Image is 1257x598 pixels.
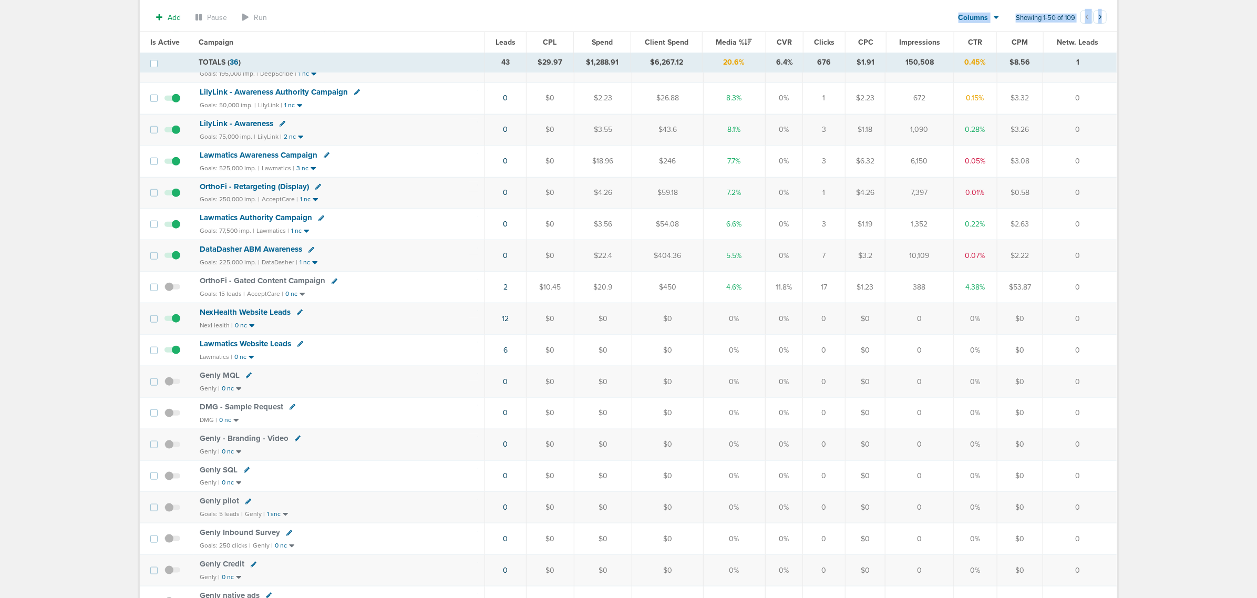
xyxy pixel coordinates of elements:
a: 6 [503,346,508,355]
td: 0% [953,492,997,523]
td: $3.08 [997,146,1043,177]
td: 0 [803,429,845,460]
td: $3.32 [997,83,1043,114]
span: NexHealth Website Leads [200,307,291,317]
td: 0 [803,492,845,523]
td: 0% [765,460,803,492]
td: $0 [845,460,885,492]
td: 7.2% [703,177,765,209]
ul: Pagination [1080,12,1107,25]
small: Goals: 50,000 imp. | [200,101,256,109]
td: 0 [885,303,953,335]
td: $0 [527,366,574,397]
td: $0 [845,429,885,460]
td: 388 [885,272,953,303]
td: 0% [703,492,765,523]
span: Add [168,13,181,22]
td: 0 [885,555,953,586]
small: 0 nc [275,542,287,550]
td: 0% [703,366,765,397]
a: 0 [503,94,508,102]
td: 0.01% [953,177,997,209]
small: Goals: 525,000 imp. | [200,164,260,172]
td: 0.45% [954,53,997,72]
td: 0% [765,523,803,555]
td: $450 [632,272,704,303]
td: 0% [765,555,803,586]
td: 0% [953,555,997,586]
td: $0 [997,397,1043,429]
td: $0 [997,492,1043,523]
td: 0 [1043,523,1117,555]
span: CTR [968,38,982,47]
span: Genly - Branding - Video [200,434,289,443]
td: $0 [527,303,574,335]
td: $6,267.12 [631,53,702,72]
span: DataDasher ABM Awareness [200,244,302,254]
small: LilyLink | [258,101,282,109]
td: $0 [574,492,632,523]
td: 0 [885,523,953,555]
a: 0 [503,471,508,480]
td: 0% [765,397,803,429]
small: Goals: 250,000 imp. | [200,195,260,203]
td: 0 [1043,460,1117,492]
td: 0 [1043,334,1117,366]
td: $0 [845,523,885,555]
small: 1 snc [267,510,281,518]
td: 0 [885,429,953,460]
td: 0 [1043,429,1117,460]
span: OrthoFi - Gated Content Campaign [200,276,325,285]
small: 1 nc [300,259,310,266]
td: 0% [765,83,803,114]
td: $0 [574,460,632,492]
td: 0% [765,146,803,177]
td: $0 [632,397,704,429]
td: $0 [632,429,704,460]
small: DMG | [200,416,217,424]
span: CPC [858,38,873,47]
td: 0.15% [953,83,997,114]
span: Is Active [150,38,180,47]
td: $26.88 [632,83,704,114]
a: 0 [503,408,508,417]
td: $0 [574,555,632,586]
td: 10,109 [885,240,953,272]
td: 1 [1043,53,1116,72]
td: 7 [803,240,845,272]
td: $0 [527,429,574,460]
span: Genly SQL [200,465,238,475]
td: $0.58 [997,177,1043,209]
td: 0 [1043,114,1117,146]
td: 3 [803,114,845,146]
td: 6.6% [703,209,765,240]
td: $246 [632,146,704,177]
span: Lawmatics Authority Campaign [200,213,312,222]
a: 12 [502,314,509,323]
td: 0 [1043,177,1117,209]
td: $2.22 [997,240,1043,272]
td: 1,352 [885,209,953,240]
td: 0% [703,397,765,429]
td: $3.26 [997,114,1043,146]
small: AcceptCare | [262,195,298,203]
td: 0 [1043,492,1117,523]
a: 0 [503,377,508,386]
td: $0 [997,366,1043,397]
td: $0 [632,492,704,523]
td: 0 [1043,209,1117,240]
td: $43.6 [632,114,704,146]
td: $0 [527,177,574,209]
td: $0 [527,240,574,272]
a: 0 [503,440,508,449]
small: Goals: 75,000 imp. | [200,133,255,141]
small: 3 nc [296,164,308,172]
span: Lawmatics Awareness Campaign [200,150,317,160]
td: 0 [1043,272,1117,303]
small: 0 nc [219,416,231,424]
button: Add [150,10,187,25]
td: $3.55 [574,114,632,146]
td: $18.96 [574,146,632,177]
small: Goals: 225,000 imp. | [200,259,260,266]
td: $0 [845,303,885,335]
